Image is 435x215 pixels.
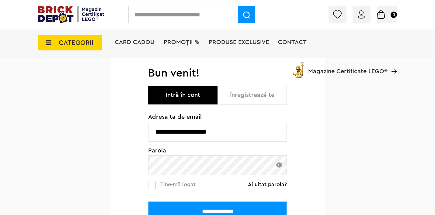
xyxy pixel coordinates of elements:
a: Contact [278,39,307,45]
span: Magazine Certificate LEGO® [308,60,388,74]
a: Card Cadou [115,39,155,45]
span: Ține-mă logat [160,182,196,187]
a: Magazine Certificate LEGO® [388,60,397,67]
span: Adresa ta de email [148,114,287,120]
span: CATEGORII [59,39,93,46]
a: Ai uitat parola? [248,181,287,187]
span: Parola [148,148,287,154]
a: Produse exclusive [209,39,269,45]
a: PROMOȚII % [164,39,200,45]
button: Înregistrează-te [218,86,287,104]
button: Intră în cont [148,86,218,104]
small: 0 [391,12,397,18]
